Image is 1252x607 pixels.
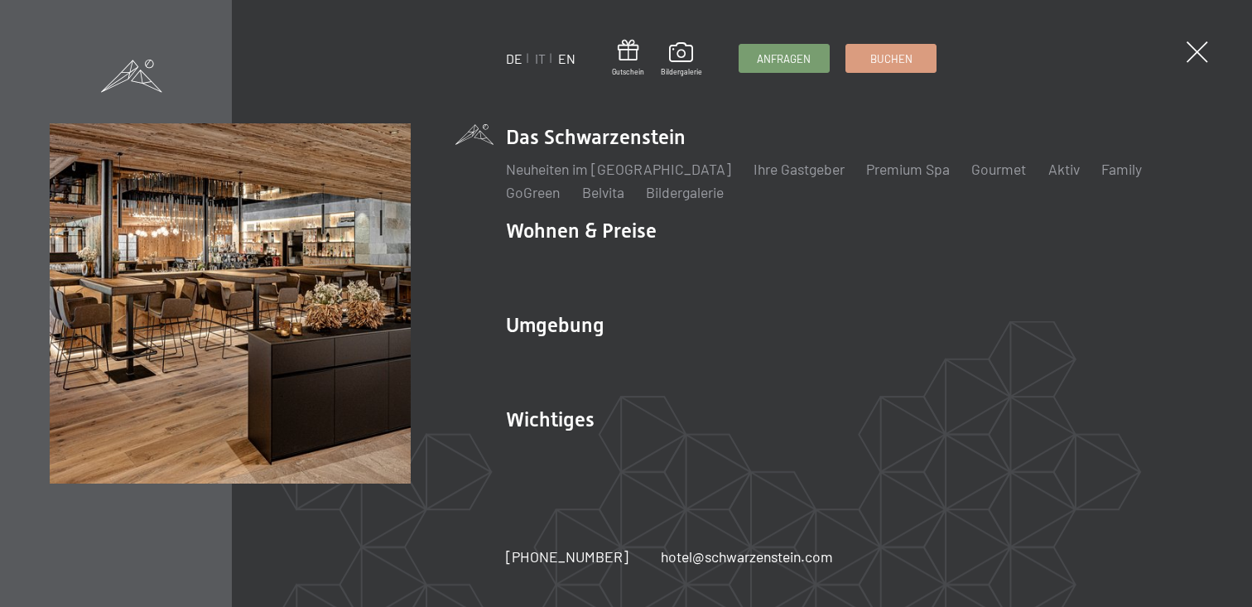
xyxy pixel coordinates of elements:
[582,183,624,201] a: Belvita
[1101,160,1142,178] a: Family
[506,547,628,566] span: [PHONE_NUMBER]
[661,67,702,77] span: Bildergalerie
[558,51,575,66] a: EN
[846,45,936,72] a: Buchen
[971,160,1026,178] a: Gourmet
[870,51,913,66] span: Buchen
[612,67,644,77] span: Gutschein
[506,51,522,66] a: DE
[754,160,845,178] a: Ihre Gastgeber
[535,51,546,66] a: IT
[646,183,724,201] a: Bildergalerie
[612,40,644,77] a: Gutschein
[739,45,829,72] a: Anfragen
[757,51,811,66] span: Anfragen
[866,160,950,178] a: Premium Spa
[506,547,628,567] a: [PHONE_NUMBER]
[661,42,702,77] a: Bildergalerie
[506,183,560,201] a: GoGreen
[1048,160,1080,178] a: Aktiv
[506,160,731,178] a: Neuheiten im [GEOGRAPHIC_DATA]
[661,547,833,567] a: hotel@schwarzenstein.com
